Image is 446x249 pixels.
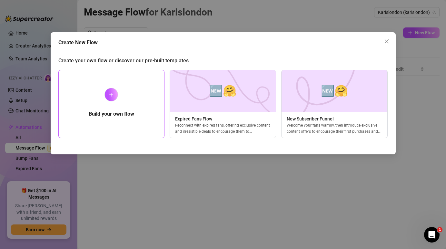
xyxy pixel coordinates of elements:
span: New Subscriber Funnel [282,115,387,122]
span: close [384,39,389,44]
div: Reconnect with expired fans, offering exclusive content and irresistible deals to encourage them ... [170,122,276,134]
iframe: Intercom live chat [424,227,440,243]
span: 1 [437,227,442,232]
span: Create your own flow or discover our pre-built templates [58,57,189,64]
button: Close [382,36,392,47]
span: 🆕🤗 [209,82,236,99]
div: Create New Flow [58,39,396,47]
span: 🆕🤗 [321,82,348,99]
span: plus [109,92,114,97]
span: Close [382,39,392,44]
span: Expired Fans Flow [170,115,276,122]
div: Welcome your fans warmly, then introduce exclusive content offers to encourage their first purcha... [282,122,387,134]
h5: Build your own flow [89,110,134,118]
